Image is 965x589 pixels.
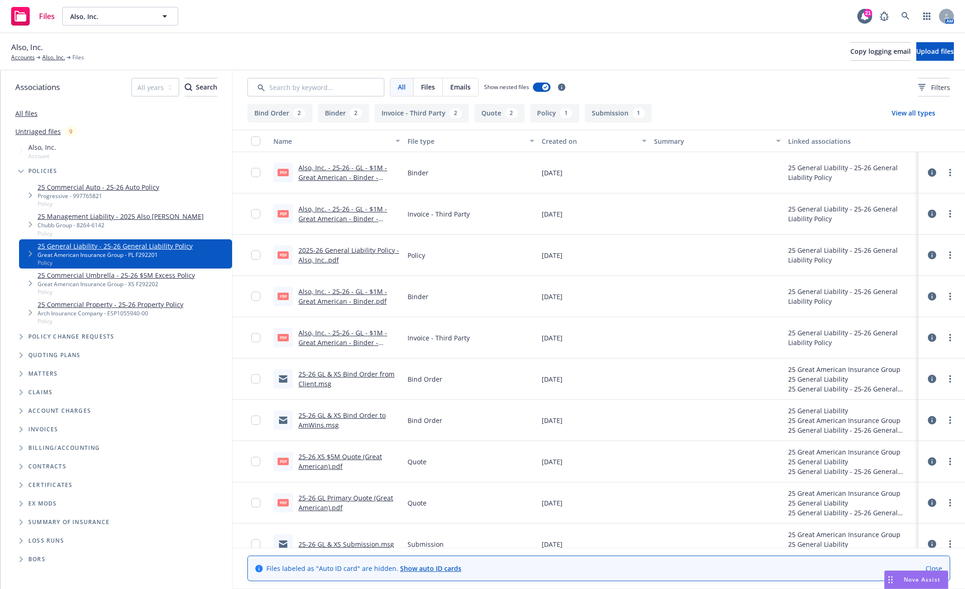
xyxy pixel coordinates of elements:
[408,374,442,384] span: Bind Order
[850,47,911,56] span: Copy logging email
[408,457,427,467] span: Quote
[278,251,289,258] span: pdf
[788,365,915,374] div: 25 Great American Insurance Group
[542,209,563,219] span: [DATE]
[916,42,954,61] button: Upload files
[298,163,387,192] a: Also, Inc. - 25-26 - GL - $1M - Great American - Binder - REVISED with HNOA.pdf
[408,168,428,178] span: Binder
[945,497,956,508] a: more
[538,130,650,152] button: Created on
[38,309,183,317] div: Arch Insurance Company - ESP1055940-00
[918,78,950,96] button: Filters
[15,81,60,93] span: Associations
[918,7,936,26] a: Switch app
[408,209,470,219] span: Invoice - Third Party
[654,136,771,146] div: Summary
[251,136,260,146] input: Select all
[38,288,195,296] span: Policy
[28,142,56,152] span: Also, Inc.
[945,250,956,261] a: more
[560,108,572,118] div: 1
[298,452,382,471] a: 25-26 XS $5M Quote (Great American).pdf
[542,539,563,549] span: [DATE]
[542,374,563,384] span: [DATE]
[70,12,150,21] span: Also, Inc.
[931,83,950,92] span: Filters
[28,445,100,451] span: Billing/Accounting
[247,78,384,96] input: Search by keyword...
[788,447,915,457] div: 25 Great American Insurance Group
[15,127,61,136] a: Untriaged files
[28,427,58,432] span: Invoices
[298,246,399,264] a: 2025-26 General Liability Policy - Also, Inc..pdf
[542,333,563,343] span: [DATE]
[251,168,260,177] input: Toggle Row Selected
[38,192,159,200] div: Progressive - 997765821
[11,53,35,62] a: Accounts
[945,208,956,219] a: more
[278,169,289,176] span: pdf
[298,328,387,357] a: Also, Inc. - 25-26 - GL - $1M - Great American - Binder - Invoice.pdf
[38,300,183,309] a: 25 Commercial Property - 25-26 Property Policy
[632,108,645,118] div: 1
[247,104,312,122] button: Bind Order
[788,384,915,394] div: 25 General Liability - 25-26 General Liability Policy
[530,104,579,122] button: Policy
[945,167,956,178] a: more
[850,42,911,61] button: Copy logging email
[38,230,204,237] span: Policy
[788,539,915,549] div: 25 General Liability
[0,439,232,569] div: Folder Tree Example
[38,211,204,221] a: 25 Management Liability - 2025 Also [PERSON_NAME]
[293,108,305,118] div: 2
[408,292,428,301] span: Binder
[875,7,894,26] a: Report a Bug
[784,130,919,152] button: Linked associations
[408,539,444,549] span: Submission
[38,251,193,259] div: Great American Insurance Group - PL F292201
[278,293,289,300] span: pdf
[788,457,915,467] div: 25 General Liability
[39,13,55,20] span: Files
[11,41,43,53] span: Also, Inc.
[38,280,195,288] div: Great American Insurance Group - XS F292202
[15,109,38,118] a: All files
[28,408,91,414] span: Account charges
[298,287,387,306] a: Also, Inc. - 25-26 - GL - $1M - Great American - Binder.pdf
[251,209,260,218] input: Toggle Row Selected
[185,83,192,91] svg: Search
[251,374,260,384] input: Toggle Row Selected
[350,108,362,118] div: 2
[28,371,58,377] span: Matters
[788,416,915,425] div: 25 Great American Insurance Group
[484,83,529,91] span: Show nested files
[251,457,260,466] input: Toggle Row Selected
[72,53,84,62] span: Files
[945,538,956,550] a: more
[278,210,289,217] span: pdf
[885,571,896,589] div: Drag to move
[251,498,260,507] input: Toggle Row Selected
[270,130,404,152] button: Name
[884,570,948,589] button: Nova Assist
[28,168,58,174] span: Policies
[585,104,652,122] button: Submission
[298,493,393,512] a: 25-26 GL Primary Quote (Great American).pdf
[7,3,58,29] a: Files
[28,482,72,488] span: Certificates
[542,457,563,467] span: [DATE]
[788,328,915,347] div: 25 General Liability - 25-26 General Liability Policy
[918,83,950,92] span: Filters
[65,126,77,137] div: 9
[542,250,563,260] span: [DATE]
[408,333,470,343] span: Invoice - Third Party
[375,104,469,122] button: Invoice - Third Party
[788,163,915,182] div: 25 General Liability - 25-26 General Liability Policy
[505,108,518,118] div: 2
[788,287,915,306] div: 25 General Liability - 25-26 General Liability Policy
[38,241,193,251] a: 25 General Liability - 25-26 General Liability Policy
[542,168,563,178] span: [DATE]
[28,334,114,339] span: Policy change requests
[864,9,872,17] div: 21
[945,373,956,384] a: more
